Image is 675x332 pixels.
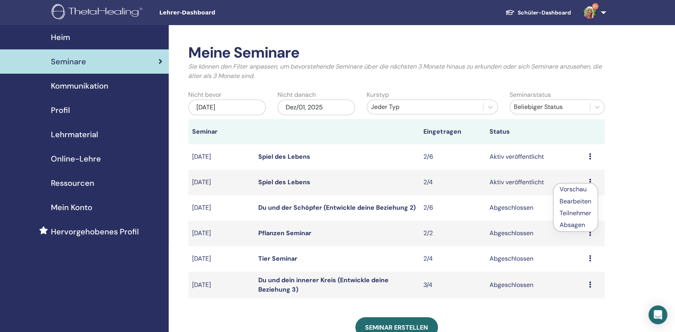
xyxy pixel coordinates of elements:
[258,152,310,161] a: Spiel des Lebens
[277,90,316,100] label: Nicht danach
[188,221,254,246] td: [DATE]
[51,104,70,116] span: Profil
[592,3,598,9] span: 9+
[486,170,585,195] td: Aktiv veröffentlicht
[371,102,479,112] div: Jeder Typ
[486,246,585,272] td: Abgeschlossen
[560,220,591,230] p: Absagen
[188,272,254,298] td: [DATE]
[188,90,221,100] label: Nicht bevor
[486,119,585,144] th: Status
[419,272,486,298] td: 3/4
[560,197,591,205] a: Bearbeiten
[419,246,486,272] td: 2/4
[188,144,254,170] td: [DATE]
[51,153,101,165] span: Online-Lehre
[367,90,389,100] label: Kurstyp
[419,170,486,195] td: 2/4
[52,4,145,22] img: logo.png
[583,6,596,19] img: default.jpg
[486,272,585,298] td: Abgeschlossen
[505,9,515,16] img: graduation-cap-white.svg
[188,44,605,62] h2: Meine Seminare
[514,102,586,112] div: Beliebiger Status
[188,119,254,144] th: Seminar
[258,276,389,294] a: Du und dein innerer Kreis (Entwickle deine Beziehung 3)
[486,144,585,170] td: Aktiv veröffentlicht
[258,203,416,212] a: Du und der Schöpfer (Entwickle deine Beziehung 2)
[277,100,355,115] div: Dez/01, 2025
[419,195,486,221] td: 2/6
[509,90,551,100] label: Seminarstatus
[486,221,585,246] td: Abgeschlossen
[648,305,667,324] div: Open Intercom Messenger
[51,31,70,43] span: Heim
[188,195,254,221] td: [DATE]
[560,185,587,193] a: Vorschau
[51,129,98,140] span: Lehrmaterial
[188,170,254,195] td: [DATE]
[188,246,254,272] td: [DATE]
[499,5,577,20] a: Schüler-Dashboard
[560,209,591,217] a: Teilnehmer
[51,80,108,92] span: Kommunikation
[486,195,585,221] td: Abgeschlossen
[51,226,139,238] span: Hervorgehobenes Profil
[188,62,605,81] p: Sie können den Filter anpassen, um bevorstehende Seminare über die nächsten 3 Monate hinaus zu er...
[258,229,311,237] a: Pflanzen Seminar
[51,201,92,213] span: Mein Konto
[365,323,428,332] span: Seminar erstellen
[258,254,297,263] a: Tier Seminar
[159,9,277,17] span: Lehrer-Dashboard
[258,178,310,186] a: Spiel des Lebens
[188,100,266,115] div: [DATE]
[51,56,86,67] span: Seminare
[51,177,94,189] span: Ressourcen
[419,119,486,144] th: Eingetragen
[419,221,486,246] td: 2/2
[419,144,486,170] td: 2/6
